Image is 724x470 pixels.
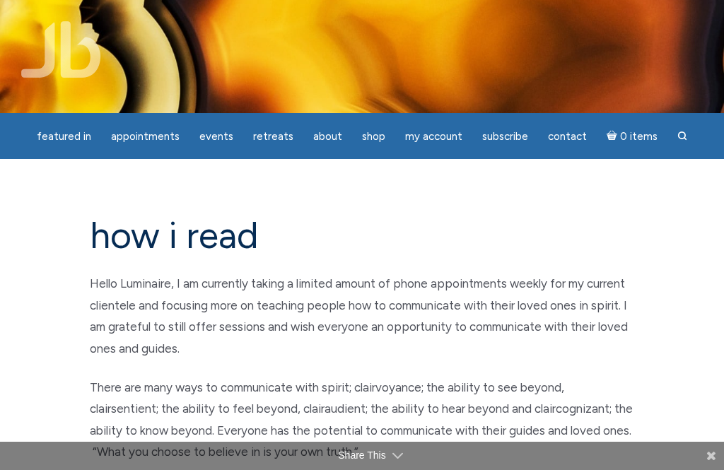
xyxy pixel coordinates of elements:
[474,123,537,151] a: Subscribe
[191,123,242,151] a: Events
[90,377,634,463] p: There are many ways to communicate with spirit; clairvoyance; the ability to see beyond, clairsen...
[620,131,658,142] span: 0 items
[253,130,293,143] span: Retreats
[548,130,587,143] span: Contact
[598,122,666,151] a: Cart0 items
[28,123,100,151] a: featured in
[103,123,188,151] a: Appointments
[313,130,342,143] span: About
[305,123,351,151] a: About
[245,123,302,151] a: Retreats
[21,21,101,78] img: Jamie Butler. The Everyday Medium
[539,123,595,151] a: Contact
[482,130,528,143] span: Subscribe
[111,130,180,143] span: Appointments
[199,130,233,143] span: Events
[607,130,620,143] i: Cart
[362,130,385,143] span: Shop
[90,216,634,256] h1: how i read
[405,130,462,143] span: My Account
[37,130,91,143] span: featured in
[354,123,394,151] a: Shop
[397,123,471,151] a: My Account
[90,273,634,359] p: Hello Luminaire, I am currently taking a limited amount of phone appointments weekly for my curre...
